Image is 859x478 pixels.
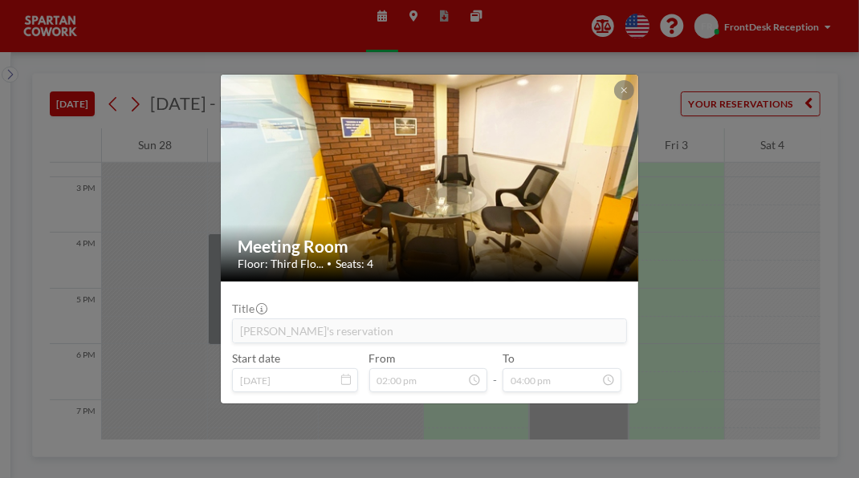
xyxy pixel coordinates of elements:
[238,257,324,270] span: Floor: Third Flo...
[493,357,497,387] span: -
[232,351,280,365] label: Start date
[328,258,332,269] span: •
[369,351,396,365] label: From
[232,302,266,315] label: Title
[221,22,639,335] img: 537.jpg
[238,236,623,257] h2: Meeting Room
[233,319,626,343] input: (No title)
[503,351,515,365] label: To
[336,257,373,270] span: Seats: 4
